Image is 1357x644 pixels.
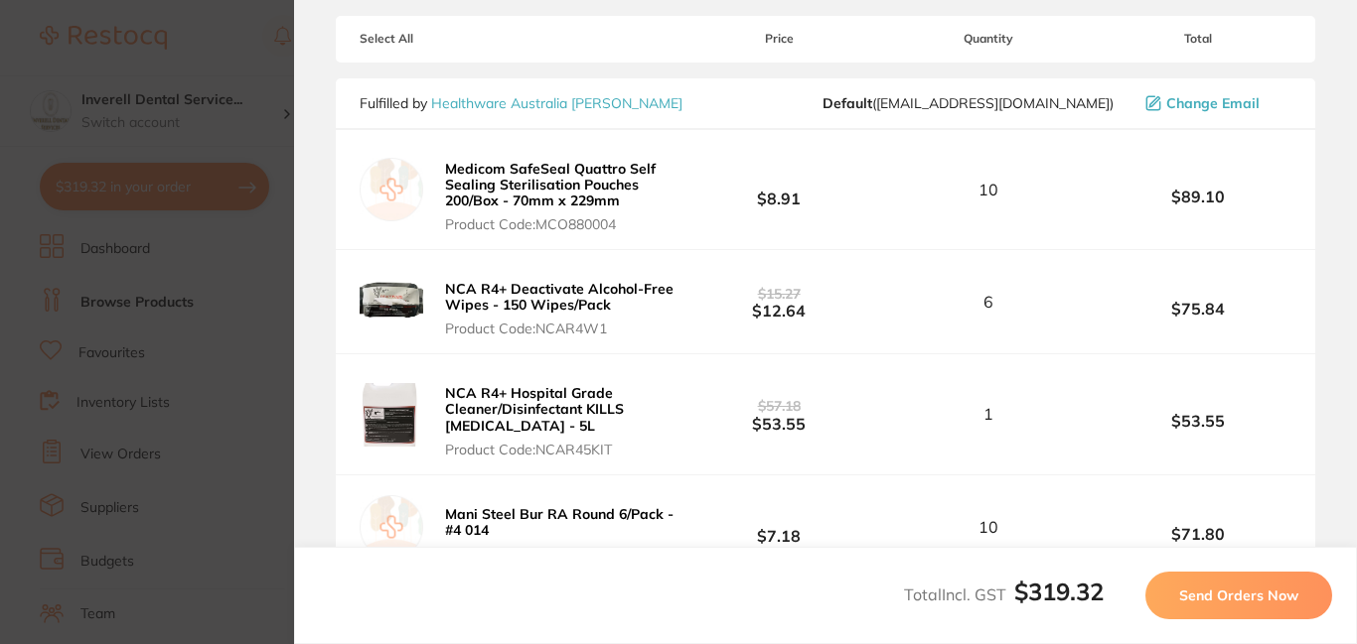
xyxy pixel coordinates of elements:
[904,584,1104,604] span: Total Incl. GST
[872,32,1106,46] span: Quantity
[685,396,872,433] b: $53.55
[1014,577,1104,606] b: $319.32
[1105,412,1291,430] b: $53.55
[823,94,872,112] b: Default
[758,397,801,415] span: $57.18
[823,95,1114,111] span: info@healthwareaustralia.com.au
[1105,300,1291,318] b: $75.84
[979,181,998,198] span: 10
[445,321,679,336] span: Product Code: NCAR4W1
[1139,94,1291,112] button: Change Email
[431,94,682,112] a: Healthware Australia [PERSON_NAME]
[758,285,801,303] span: $15.27
[445,384,624,434] b: NCA R4+ Hospital Grade Cleaner/Disinfectant KILLS [MEDICAL_DATA] - 5L
[445,216,679,232] span: Product Code: MCO880004
[445,505,674,539] b: Mani Steel Bur RA Round 6/Pack - #4 014
[1145,572,1332,619] button: Send Orders Now
[360,383,423,447] img: dTN4Z3E1OQ
[979,518,998,536] span: 10
[685,32,872,46] span: Price
[360,32,558,46] span: Select All
[360,95,682,111] p: Fulfilled by
[360,278,423,325] img: cWZ4dmlrbw
[685,284,872,321] b: $12.64
[439,280,685,337] button: NCA R4+ Deactivate Alcohol-Free Wipes - 150 Wipes/Pack Product Code:NCAR4W1
[439,505,685,563] button: Mani Steel Bur RA Round 6/Pack - #4 014 Product Code:MNMSBR4
[445,160,656,209] b: Medicom SafeSeal Quattro Self Sealing Sterilisation Pouches 200/Box - 70mm x 229mm
[685,508,872,545] b: $7.18
[1105,525,1291,543] b: $71.80
[1105,32,1291,46] span: Total
[983,293,993,311] span: 6
[439,384,685,457] button: NCA R4+ Hospital Grade Cleaner/Disinfectant KILLS [MEDICAL_DATA] - 5L Product Code:NCAR45KIT
[445,280,674,314] b: NCA R4+ Deactivate Alcohol-Free Wipes - 150 Wipes/Pack
[983,405,993,423] span: 1
[445,546,679,562] span: Product Code: MNMSBR4
[1105,188,1291,205] b: $89.10
[1166,95,1260,111] span: Change Email
[445,442,679,457] span: Product Code: NCAR45KIT
[439,160,685,233] button: Medicom SafeSeal Quattro Self Sealing Sterilisation Pouches 200/Box - 70mm x 229mm Product Code:M...
[1179,586,1298,604] span: Send Orders Now
[360,495,423,559] img: empty.jpg
[685,171,872,207] b: $8.91
[360,158,423,221] img: empty.jpg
